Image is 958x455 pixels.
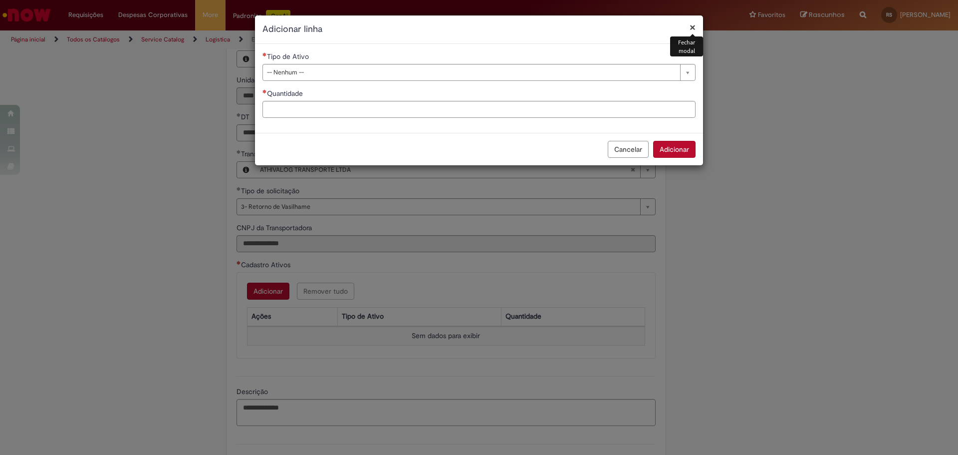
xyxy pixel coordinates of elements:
div: Fechar modal [670,36,703,56]
button: Cancelar [608,141,649,158]
span: Tipo de Ativo [267,52,311,61]
span: Necessários [262,89,267,93]
span: Necessários [262,52,267,56]
h2: Adicionar linha [262,23,696,36]
span: -- Nenhum -- [267,64,675,80]
button: Fechar modal [690,22,696,32]
button: Adicionar [653,141,696,158]
input: Quantidade [262,101,696,118]
span: Quantidade [267,89,305,98]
